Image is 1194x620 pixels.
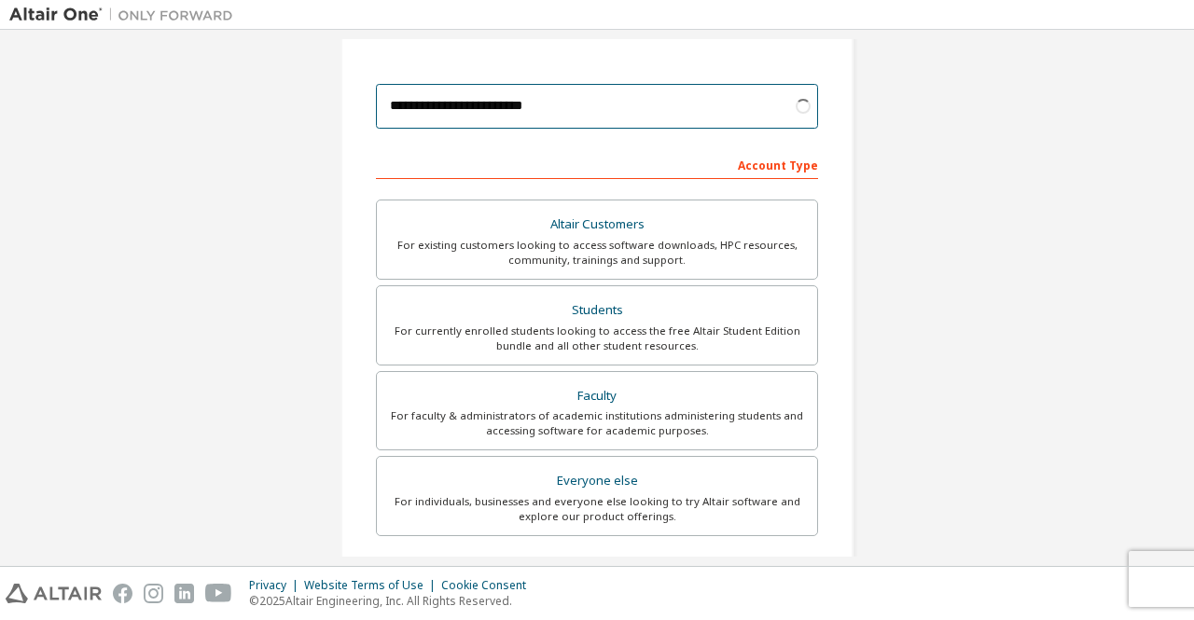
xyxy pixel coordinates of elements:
img: youtube.svg [205,584,232,603]
div: Cookie Consent [441,578,537,593]
img: linkedin.svg [174,584,194,603]
div: Students [388,297,806,324]
img: Altair One [9,6,243,24]
p: © 2025 Altair Engineering, Inc. All Rights Reserved. [249,593,537,609]
img: facebook.svg [113,584,132,603]
div: Altair Customers [388,212,806,238]
div: For faculty & administrators of academic institutions administering students and accessing softwa... [388,408,806,438]
div: Faculty [388,383,806,409]
img: instagram.svg [144,584,163,603]
img: altair_logo.svg [6,584,102,603]
div: Website Terms of Use [304,578,441,593]
div: For existing customers looking to access software downloads, HPC resources, community, trainings ... [388,238,806,268]
div: For currently enrolled students looking to access the free Altair Student Edition bundle and all ... [388,324,806,353]
div: For individuals, businesses and everyone else looking to try Altair software and explore our prod... [388,494,806,524]
div: Privacy [249,578,304,593]
div: Account Type [376,149,818,179]
div: Everyone else [388,468,806,494]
